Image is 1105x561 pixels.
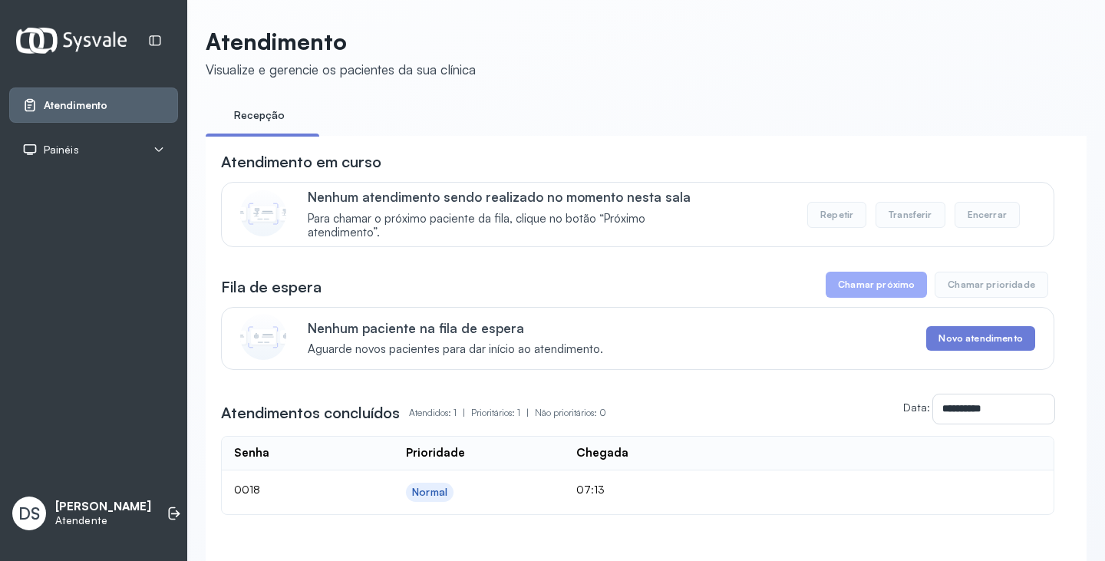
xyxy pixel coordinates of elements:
[206,103,313,128] a: Recepção
[55,514,151,527] p: Atendente
[206,28,476,55] p: Atendimento
[16,28,127,53] img: Logotipo do estabelecimento
[412,486,447,499] div: Normal
[926,326,1034,351] button: Novo atendimento
[471,402,535,424] p: Prioritários: 1
[44,144,79,157] span: Painéis
[206,61,476,78] div: Visualize e gerencie os pacientes da sua clínica
[826,272,927,298] button: Chamar próximo
[409,402,471,424] p: Atendidos: 1
[44,99,107,112] span: Atendimento
[22,97,165,113] a: Atendimento
[308,342,603,357] span: Aguarde novos pacientes para dar início ao atendimento.
[935,272,1048,298] button: Chamar prioridade
[234,446,269,460] div: Senha
[221,151,381,173] h3: Atendimento em curso
[308,320,603,336] p: Nenhum paciente na fila de espera
[308,212,714,241] span: Para chamar o próximo paciente da fila, clique no botão “Próximo atendimento”.
[308,189,714,205] p: Nenhum atendimento sendo realizado no momento nesta sala
[234,483,260,496] span: 0018
[221,276,322,298] h3: Fila de espera
[463,407,465,418] span: |
[55,500,151,514] p: [PERSON_NAME]
[240,190,286,236] img: Imagem de CalloutCard
[576,483,605,496] span: 07:13
[807,202,866,228] button: Repetir
[535,402,606,424] p: Não prioritários: 0
[406,446,465,460] div: Prioridade
[526,407,529,418] span: |
[221,402,400,424] h3: Atendimentos concluídos
[240,314,286,360] img: Imagem de CalloutCard
[576,446,628,460] div: Chegada
[955,202,1020,228] button: Encerrar
[903,401,930,414] label: Data:
[876,202,945,228] button: Transferir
